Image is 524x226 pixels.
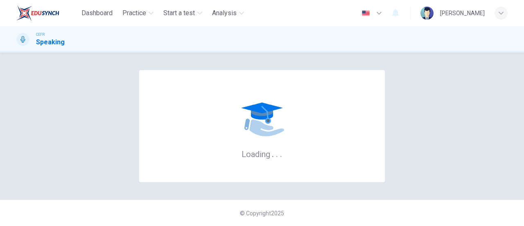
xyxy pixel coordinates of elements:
[496,198,516,218] iframe: Intercom live chat
[36,32,45,37] span: CEFR
[119,6,157,21] button: Practice
[163,8,195,18] span: Start a test
[209,6,247,21] button: Analysis
[240,210,284,217] span: © Copyright 2025
[160,6,206,21] button: Start a test
[78,6,116,21] button: Dashboard
[16,5,59,21] img: EduSynch logo
[242,148,282,159] h6: Loading
[16,5,78,21] a: EduSynch logo
[420,7,434,20] img: Profile picture
[122,8,146,18] span: Practice
[440,8,485,18] div: [PERSON_NAME]
[36,37,65,47] h1: Speaking
[276,146,278,160] h6: .
[81,8,113,18] span: Dashboard
[280,146,282,160] h6: .
[212,8,237,18] span: Analysis
[271,146,274,160] h6: .
[361,10,371,16] img: en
